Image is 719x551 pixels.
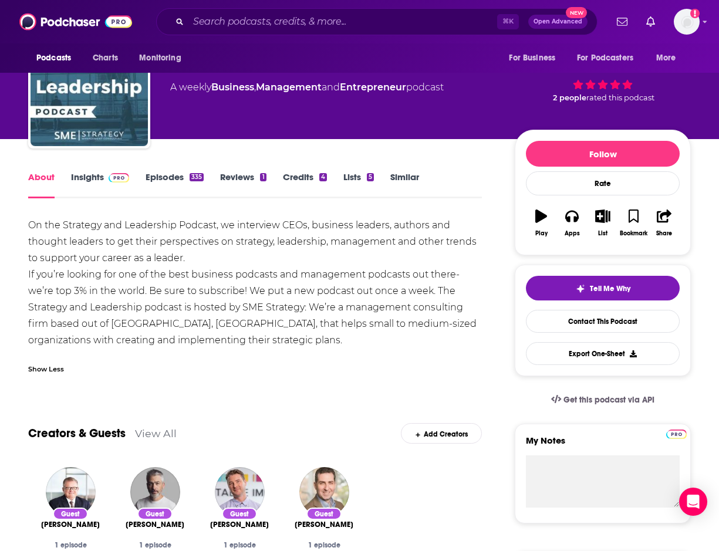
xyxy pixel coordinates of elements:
[207,541,272,549] div: 1 episode
[256,82,322,93] a: Management
[36,50,71,66] span: Podcasts
[666,430,687,439] img: Podchaser Pro
[137,508,173,520] div: Guest
[666,428,687,439] a: Pro website
[295,520,353,529] span: [PERSON_NAME]
[322,82,340,93] span: and
[586,93,654,102] span: rated this podcast
[553,93,586,102] span: 2 people
[526,171,680,195] div: Rate
[526,202,556,244] button: Play
[220,171,266,198] a: Reviews1
[156,8,598,35] div: Search podcasts, credits, & more...
[222,508,257,520] div: Guest
[295,520,353,529] a: Mark Herschberg
[656,230,672,237] div: Share
[283,171,327,198] a: Credits4
[19,11,132,33] img: Podchaser - Follow, Share and Rate Podcasts
[590,284,630,293] span: Tell Me Why
[598,230,607,237] div: List
[612,12,632,32] a: Show notifications dropdown
[674,9,700,35] button: Show profile menu
[319,173,327,181] div: 4
[526,435,680,455] label: My Notes
[535,230,548,237] div: Play
[343,171,374,198] a: Lists5
[690,9,700,18] svg: Add a profile image
[122,541,188,549] div: 1 episode
[542,386,664,414] a: Get this podcast via API
[170,80,444,94] div: A weekly podcast
[526,276,680,300] button: tell me why sparkleTell Me Why
[556,202,587,244] button: Apps
[135,427,177,440] a: View All
[41,520,100,529] span: [PERSON_NAME]
[340,82,406,93] a: Entrepreneur
[534,19,582,25] span: Open Advanced
[28,171,55,198] a: About
[215,467,265,517] img: John Bromley
[31,29,148,146] img: Strategy and Leadership Podcast
[674,9,700,35] img: User Profile
[299,467,349,517] img: Mark Herschberg
[679,488,707,516] div: Open Intercom Messenger
[71,171,129,198] a: InsightsPodchaser Pro
[577,50,633,66] span: For Podcasters
[139,50,181,66] span: Monitoring
[260,173,266,181] div: 1
[509,50,555,66] span: For Business
[46,467,96,517] img: Wesley Middleton
[28,426,126,441] a: Creators & Guests
[648,47,691,69] button: open menu
[526,141,680,167] button: Follow
[649,202,680,244] button: Share
[367,173,374,181] div: 5
[576,284,585,293] img: tell me why sparkle
[126,520,184,529] span: [PERSON_NAME]
[674,9,700,35] span: Logged in as saraatspark
[291,541,357,549] div: 1 episode
[620,230,647,237] div: Bookmark
[526,310,680,333] a: Contact This Podcast
[146,171,204,198] a: Episodes335
[130,467,180,517] img: Kyle Duford
[210,520,269,529] a: John Bromley
[190,173,204,181] div: 335
[254,82,256,93] span: ,
[188,12,497,31] input: Search podcasts, credits, & more...
[41,520,100,529] a: Wesley Middleton
[28,217,482,349] div: On the Strategy and Leadership Podcast, we interview CEOs, business leaders, authors and thought ...
[53,508,88,520] div: Guest
[211,82,254,93] a: Business
[526,342,680,365] button: Export One-Sheet
[566,7,587,18] span: New
[85,47,125,69] a: Charts
[515,37,691,110] div: 56 2 peoplerated this podcast
[501,47,570,69] button: open menu
[618,202,649,244] button: Bookmark
[656,50,676,66] span: More
[401,423,481,444] div: Add Creators
[210,520,269,529] span: [PERSON_NAME]
[528,15,588,29] button: Open AdvancedNew
[588,202,618,244] button: List
[306,508,342,520] div: Guest
[38,541,103,549] div: 1 episode
[390,171,419,198] a: Similar
[563,395,654,405] span: Get this podcast via API
[93,50,118,66] span: Charts
[565,230,580,237] div: Apps
[131,47,196,69] button: open menu
[109,173,129,182] img: Podchaser Pro
[497,14,519,29] span: ⌘ K
[28,47,86,69] button: open menu
[642,12,660,32] a: Show notifications dropdown
[126,520,184,529] a: Kyle Duford
[569,47,650,69] button: open menu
